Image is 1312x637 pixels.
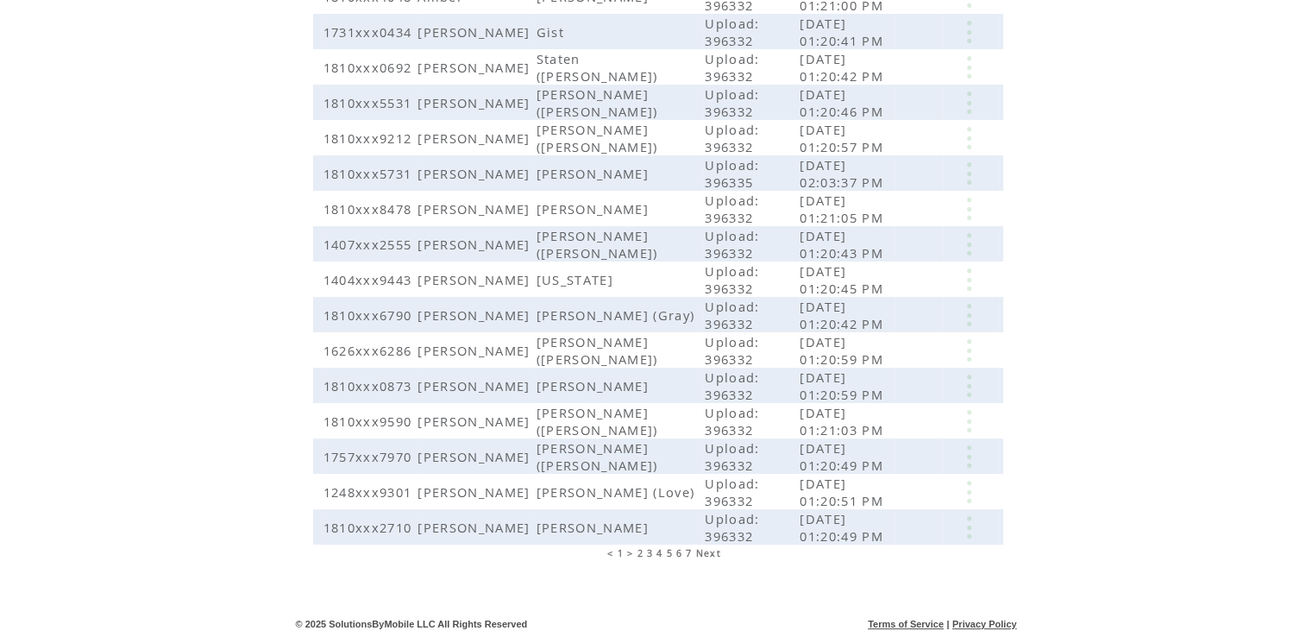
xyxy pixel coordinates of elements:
[676,547,682,559] a: 6
[417,306,534,324] span: [PERSON_NAME]
[417,483,534,501] span: [PERSON_NAME]
[800,192,888,226] span: [DATE] 01:21:05 PM
[705,439,759,474] span: Upload: 396332
[323,413,417,430] span: 1810xxx9590
[537,439,662,474] span: [PERSON_NAME] ([PERSON_NAME])
[800,50,888,85] span: [DATE] 01:20:42 PM
[705,227,759,262] span: Upload: 396332
[800,298,888,332] span: [DATE] 01:20:42 PM
[323,271,417,288] span: 1404xxx9443
[323,342,417,359] span: 1626xxx6286
[537,121,662,155] span: [PERSON_NAME] ([PERSON_NAME])
[800,510,888,545] span: [DATE] 01:20:49 PM
[323,448,417,465] span: 1757xxx7970
[417,23,534,41] span: [PERSON_NAME]
[667,547,673,559] a: 5
[952,619,1017,629] a: Privacy Policy
[323,377,417,394] span: 1810xxx0873
[417,271,534,288] span: [PERSON_NAME]
[800,404,888,438] span: [DATE] 01:21:03 PM
[537,519,653,536] span: [PERSON_NAME]
[656,547,662,559] a: 4
[705,369,759,403] span: Upload: 396332
[323,165,417,182] span: 1810xxx5731
[800,156,888,191] span: [DATE] 02:03:37 PM
[537,333,662,368] span: [PERSON_NAME] ([PERSON_NAME])
[323,306,417,324] span: 1810xxx6790
[417,200,534,218] span: [PERSON_NAME]
[705,156,759,191] span: Upload: 396335
[800,227,888,262] span: [DATE] 01:20:43 PM
[417,519,534,536] span: [PERSON_NAME]
[537,483,700,501] span: [PERSON_NAME] (Love)
[800,121,888,155] span: [DATE] 01:20:57 PM
[686,547,692,559] a: 7
[800,85,888,120] span: [DATE] 01:20:46 PM
[800,475,888,509] span: [DATE] 01:20:51 PM
[705,475,759,509] span: Upload: 396332
[537,85,662,120] span: [PERSON_NAME] ([PERSON_NAME])
[537,165,653,182] span: [PERSON_NAME]
[323,519,417,536] span: 1810xxx2710
[417,129,534,147] span: [PERSON_NAME]
[696,547,721,559] a: Next
[537,200,653,218] span: [PERSON_NAME]
[417,413,534,430] span: [PERSON_NAME]
[800,369,888,403] span: [DATE] 01:20:59 PM
[946,619,949,629] span: |
[323,200,417,218] span: 1810xxx8478
[323,236,417,253] span: 1407xxx2555
[537,306,700,324] span: [PERSON_NAME] (Gray)
[705,510,759,545] span: Upload: 396332
[705,121,759,155] span: Upload: 396332
[296,619,528,629] span: © 2025 SolutionsByMobile LLC All Rights Reserved
[868,619,944,629] a: Terms of Service
[417,59,534,76] span: [PERSON_NAME]
[537,271,618,288] span: [US_STATE]
[705,298,759,332] span: Upload: 396332
[537,50,662,85] span: Staten ([PERSON_NAME])
[637,547,643,559] a: 2
[705,85,759,120] span: Upload: 396332
[800,333,888,368] span: [DATE] 01:20:59 PM
[323,59,417,76] span: 1810xxx0692
[417,448,534,465] span: [PERSON_NAME]
[647,547,653,559] a: 3
[705,192,759,226] span: Upload: 396332
[537,377,653,394] span: [PERSON_NAME]
[323,23,417,41] span: 1731xxx0434
[705,333,759,368] span: Upload: 396332
[417,236,534,253] span: [PERSON_NAME]
[417,342,534,359] span: [PERSON_NAME]
[417,165,534,182] span: [PERSON_NAME]
[705,262,759,297] span: Upload: 396332
[607,547,634,559] span: < 1 >
[537,404,662,438] span: [PERSON_NAME] ([PERSON_NAME])
[417,377,534,394] span: [PERSON_NAME]
[705,404,759,438] span: Upload: 396332
[323,483,417,501] span: 1248xxx9301
[800,262,888,297] span: [DATE] 01:20:45 PM
[537,227,662,262] span: [PERSON_NAME] ([PERSON_NAME])
[537,23,568,41] span: Gist
[705,50,759,85] span: Upload: 396332
[800,439,888,474] span: [DATE] 01:20:49 PM
[323,94,417,111] span: 1810xxx5531
[417,94,534,111] span: [PERSON_NAME]
[323,129,417,147] span: 1810xxx9212
[705,15,759,49] span: Upload: 396332
[800,15,888,49] span: [DATE] 01:20:41 PM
